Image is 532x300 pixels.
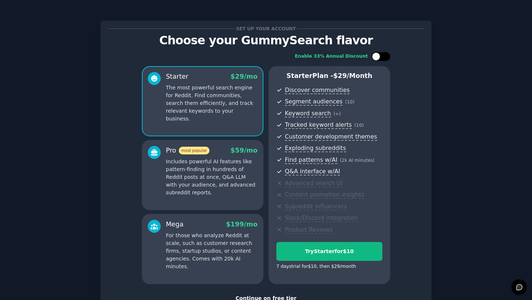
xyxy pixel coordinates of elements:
[231,147,258,154] span: $ 59 /mo
[285,133,377,141] span: Customer development themes
[333,72,372,79] span: $ 29 /month
[285,86,349,94] span: Discover communities
[108,34,424,47] p: Choose your GummySearch flavor
[235,25,297,33] span: Set up your account
[226,221,258,228] span: $ 199 /mo
[285,203,347,211] span: Subreddit influencers
[285,191,364,199] span: Content promotion insights
[285,144,346,152] span: Exploding subreddits
[285,214,358,222] span: Slack/Discord integration
[340,158,375,163] span: ( 2k AI minutes )
[285,156,337,164] span: Find patterns w/AI
[276,242,382,261] button: TryStarterfor$10
[166,84,258,123] p: The most powerful search engine for Reddit. Find communities, search them efficiently, and track ...
[276,263,356,270] div: 7 days trial for $10 , then $ 29 /month
[285,226,332,234] span: Product Reviews
[285,110,331,117] span: Keyword search
[276,71,382,81] p: Starter Plan -
[231,73,258,80] span: $ 29 /mo
[285,180,342,187] span: Advanced search UI
[345,99,354,105] span: ( 10 )
[285,98,342,106] span: Segment audiences
[166,232,258,270] p: For those who analyze Reddit at scale, such as customer research firms, startup studios, or conte...
[166,146,209,155] div: Pro
[354,123,364,128] span: ( 10 )
[277,248,382,255] div: Try Starter for $10
[285,168,340,175] span: Q&A interface w/AI
[166,158,258,197] p: Includes powerful AI features like pattern-finding in hundreds of Reddit posts at once, Q&A LLM w...
[285,121,352,129] span: Tracked keyword alerts
[295,53,368,60] div: Enable 33% Annual Discount
[334,111,341,116] span: ( ∞ )
[179,147,210,154] span: most popular
[166,72,188,81] div: Starter
[166,220,184,229] div: Mega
